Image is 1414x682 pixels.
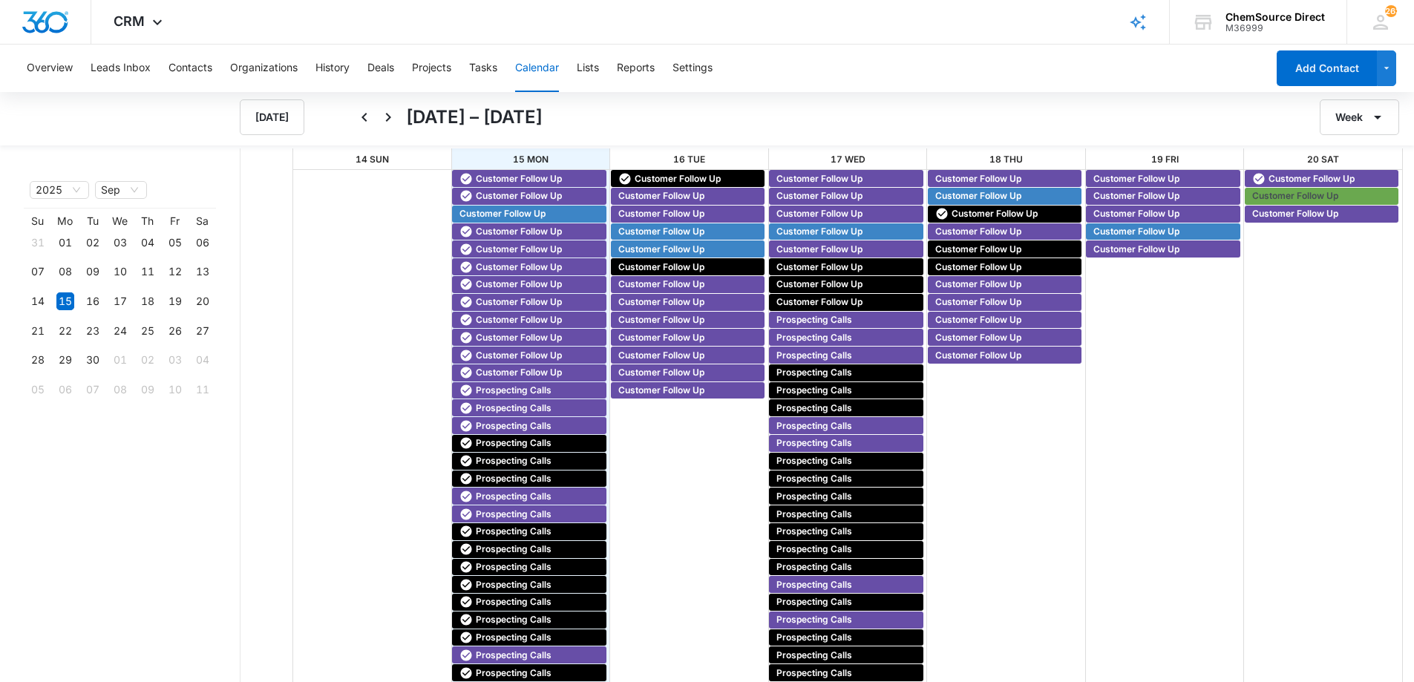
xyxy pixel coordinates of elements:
span: Customer Follow Up [1252,189,1338,203]
div: Customer Follow Up [615,331,761,344]
button: Contacts [168,45,212,92]
span: Prospecting Calls [776,508,852,521]
span: Customer Follow Up [935,349,1021,362]
div: Customer Follow Up [1090,189,1236,203]
span: Customer Follow Up [935,260,1021,274]
div: Prospecting Calls [773,542,919,556]
div: 15 [56,292,74,310]
span: Customer Follow Up [618,331,704,344]
span: Customer Follow Up [476,278,562,291]
div: Customer Follow Up [615,260,761,274]
div: 23 [84,322,102,340]
td: 2025-08-31 [24,228,51,258]
div: 30 [84,351,102,369]
div: Prospecting Calls [456,578,602,591]
span: Prospecting Calls [776,560,852,574]
button: Week [1320,99,1399,135]
span: Customer Follow Up [1093,225,1179,238]
div: 25 [139,322,157,340]
td: 2025-10-09 [134,375,161,404]
div: Customer Follow Up [1248,172,1395,186]
div: 01 [111,351,129,369]
span: Customer Follow Up [476,295,562,309]
td: 2025-09-27 [189,316,216,346]
span: Customer Follow Up [618,349,704,362]
div: Customer Follow Up [615,366,761,379]
span: Customer Follow Up [618,278,704,291]
button: Settings [672,45,713,92]
span: Customer Follow Up [618,313,704,327]
span: Customer Follow Up [1093,172,1179,186]
td: 2025-09-25 [134,316,161,346]
div: notifications count [1385,5,1397,17]
td: 2025-09-04 [134,228,161,258]
div: Customer Follow Up [615,384,761,397]
th: Fr [161,214,189,228]
button: Back [353,105,376,129]
div: Customer Follow Up [456,366,602,379]
div: Prospecting Calls [773,490,919,503]
div: 04 [139,234,157,252]
div: 24 [111,322,129,340]
td: 2025-10-07 [79,375,106,404]
span: Prospecting Calls [476,472,551,485]
button: Add Contact [1277,50,1377,86]
div: Prospecting Calls [456,384,602,397]
div: Prospecting Calls [456,542,602,556]
div: 26 [166,322,184,340]
span: Prospecting Calls [476,419,551,433]
span: Customer Follow Up [476,260,562,274]
div: Customer Follow Up [615,349,761,362]
button: Calendar [515,45,559,92]
div: 16 [84,292,102,310]
td: 2025-09-10 [106,258,134,287]
div: Customer Follow Up [773,260,919,274]
span: Prospecting Calls [476,490,551,503]
span: Prospecting Calls [776,613,852,626]
span: Customer Follow Up [618,366,704,379]
span: 2633 [1385,5,1397,17]
td: 2025-09-19 [161,286,189,316]
td: 2025-10-06 [51,375,79,404]
td: 2025-09-22 [51,316,79,346]
span: Prospecting Calls [776,349,852,362]
div: Customer Follow Up [773,225,919,238]
div: Customer Follow Up [456,172,602,186]
span: Prospecting Calls [476,560,551,574]
div: Customer Follow Up [615,225,761,238]
div: Prospecting Calls [773,578,919,591]
div: Prospecting Calls [456,490,602,503]
span: Customer Follow Up [935,313,1021,327]
button: Reports [617,45,655,92]
span: Customer Follow Up [476,366,562,379]
th: Sa [189,214,216,228]
td: 2025-10-03 [161,346,189,376]
span: Customer Follow Up [935,278,1021,291]
span: Customer Follow Up [618,189,704,203]
span: Customer Follow Up [935,331,1021,344]
span: 18 Thu [989,154,1023,165]
span: CRM [114,13,145,29]
td: 2025-10-05 [24,375,51,404]
div: Customer Follow Up [1090,243,1236,256]
div: 17 [111,292,129,310]
div: Customer Follow Up [773,243,919,256]
span: 20 Sat [1307,154,1339,165]
div: Customer Follow Up [773,207,919,220]
div: Customer Follow Up [773,295,919,309]
div: Customer Follow Up [615,295,761,309]
div: Prospecting Calls [456,560,602,574]
button: Overview [27,45,73,92]
span: Prospecting Calls [776,525,852,538]
span: Customer Follow Up [1093,189,1179,203]
span: Prospecting Calls [776,472,852,485]
div: Prospecting Calls [773,401,919,415]
div: Prospecting Calls [773,349,919,362]
div: Customer Follow Up [615,278,761,291]
div: Prospecting Calls [773,436,919,450]
div: Prospecting Calls [773,595,919,609]
div: Customer Follow Up [932,172,1078,186]
span: Prospecting Calls [776,419,852,433]
span: Customer Follow Up [776,189,863,203]
div: 06 [56,381,74,399]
